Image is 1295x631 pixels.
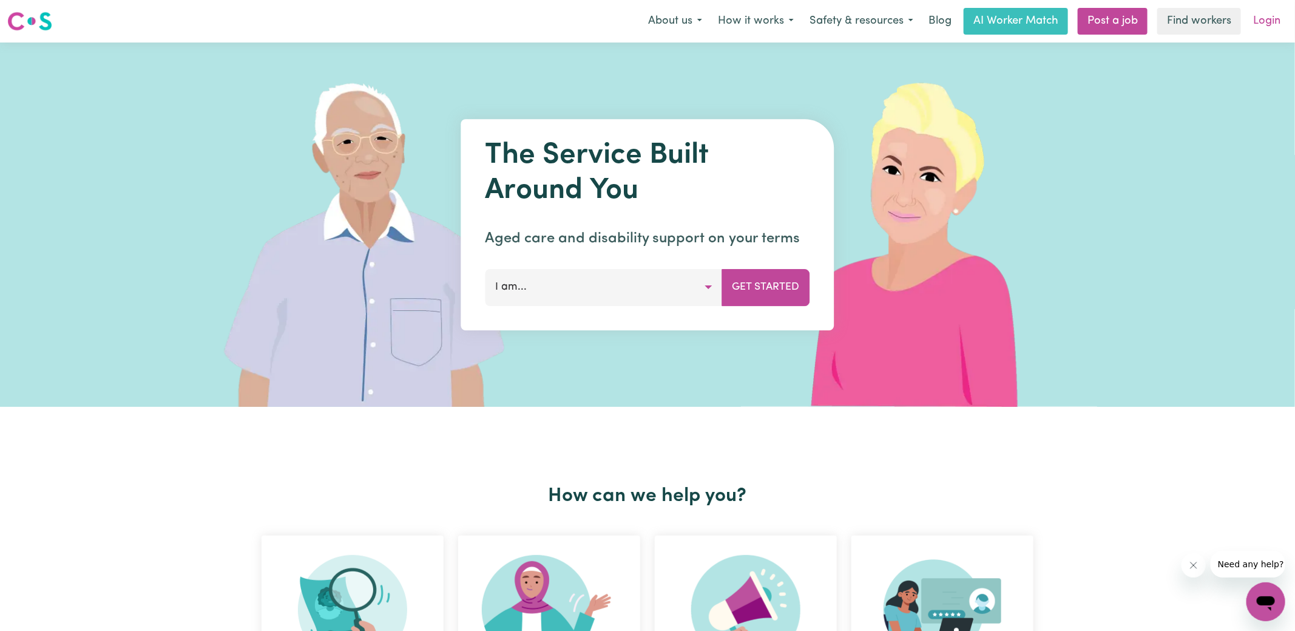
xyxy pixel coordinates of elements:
img: Careseekers logo [7,10,52,32]
button: Safety & resources [802,9,921,34]
a: Post a job [1078,8,1148,35]
iframe: Close message [1182,553,1206,578]
button: I am... [485,269,723,305]
a: Careseekers logo [7,7,52,35]
iframe: Message from company [1211,551,1285,578]
button: Get Started [722,269,810,305]
p: Aged care and disability support on your terms [485,228,810,250]
iframe: Button to launch messaging window [1246,582,1285,621]
button: About us [640,9,710,34]
button: How it works [710,9,802,34]
a: Login [1246,8,1288,35]
a: Find workers [1157,8,1241,35]
h1: The Service Built Around You [485,138,810,208]
h2: How can we help you? [254,485,1041,508]
a: AI Worker Match [964,8,1068,35]
a: Blog [921,8,959,35]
